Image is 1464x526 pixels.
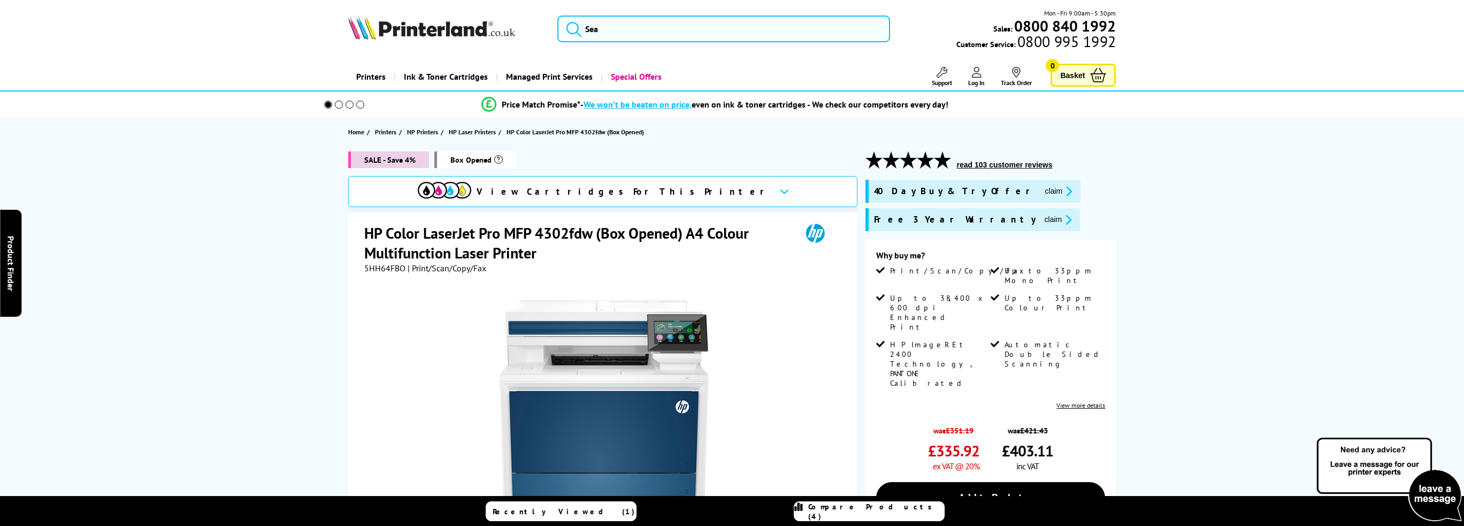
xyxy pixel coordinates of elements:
[1046,59,1059,72] span: 0
[5,235,16,291] span: Product Finder
[364,263,405,273] span: 5HH64FBO
[890,266,1028,276] span: Print/Scan/Copy/Fax
[507,126,647,138] a: HP Color LaserJet Pro MFP 4302fdw (Box Opened)
[954,160,1056,170] button: read 103 customer reviews
[404,63,488,90] span: Ink & Toner Cartridges
[1314,436,1464,524] img: Open Live Chat window
[1051,64,1116,87] a: Basket 0
[932,67,952,87] a: Support
[584,99,692,110] span: We won’t be beaten on price,
[348,126,367,138] a: Home
[1002,441,1053,461] span: £403.11
[407,126,438,138] span: HP Printers
[434,151,516,168] span: box-opened-description
[348,16,544,42] a: Printerland Logo
[375,126,396,138] span: Printers
[496,63,601,90] a: Managed Print Services
[890,340,988,388] span: HP ImageREt 2400 Technology, PANTONE Calibrated
[1013,21,1116,31] a: 0800 840 1992
[874,185,1037,197] span: 40 Day Buy & Try Offer
[933,461,979,471] span: ex VAT @ 20%
[407,126,441,138] a: HP Printers
[449,126,496,138] span: HP Laser Printers
[968,67,985,87] a: Log In
[876,250,1106,266] div: Why buy me?
[348,151,429,168] span: SALE - Save 4%
[1020,425,1048,436] strike: £421.43
[794,501,945,521] a: Compare Products (4)
[1056,401,1105,409] a: View more details
[310,95,1121,114] li: modal_Promise
[1041,214,1075,226] button: promo-description
[449,126,499,138] a: HP Laser Printers
[928,420,979,436] span: was
[507,126,644,138] span: HP Color LaserJet Pro MFP 4302fdw (Box Opened)
[477,186,771,197] span: View Cartridges For This Printer
[1001,67,1032,87] a: Track Order
[364,223,791,263] h1: HP Color LaserJet Pro MFP 4302fdw (Box Opened) A4 Colour Multifunction Laser Printer
[1005,340,1103,369] span: Automatic Double Sided Scanning
[493,507,635,516] span: Recently Viewed (1)
[876,482,1106,513] a: Add to Basket
[499,295,709,505] img: HP Color LaserJet Pro MFP 4302fdw (Box Opened)
[348,63,394,90] a: Printers
[993,24,1013,34] span: Sales:
[890,293,988,332] span: Up to 38,400 x 600 dpi Enhanced Print
[601,63,670,90] a: Special Offers
[418,182,471,199] img: View Cartridges
[1014,16,1116,36] b: 0800 840 1992
[348,16,515,40] img: Printerland Logo
[408,263,486,273] span: | Print/Scan/Copy/Fax
[1016,461,1039,471] span: inc VAT
[502,99,580,110] span: Price Match Promise*
[1060,68,1085,82] span: Basket
[1016,36,1116,47] span: 0800 995 1992
[956,36,1116,49] span: Customer Service:
[1005,266,1103,285] span: Up to 33ppm Mono Print
[394,63,496,90] a: Ink & Toner Cartridges
[874,214,1036,226] span: Free 3 Year Warranty
[791,223,840,243] img: HP
[1044,8,1116,18] span: Mon - Fri 9:00am - 5:30pm
[808,502,944,521] span: Compare Products (4)
[968,79,985,87] span: Log In
[1002,420,1053,436] span: was
[486,501,637,521] a: Recently Viewed (1)
[1005,293,1103,312] span: Up to 33ppm Colour Print
[946,425,974,436] strike: £351.19
[928,441,979,461] span: £335.92
[580,99,948,110] div: - even on ink & toner cartridges - We check our competitors every day!
[375,126,399,138] a: Printers
[932,79,952,87] span: Support
[1042,185,1076,197] button: promo-description
[348,126,364,138] span: Home
[557,16,891,42] input: Sea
